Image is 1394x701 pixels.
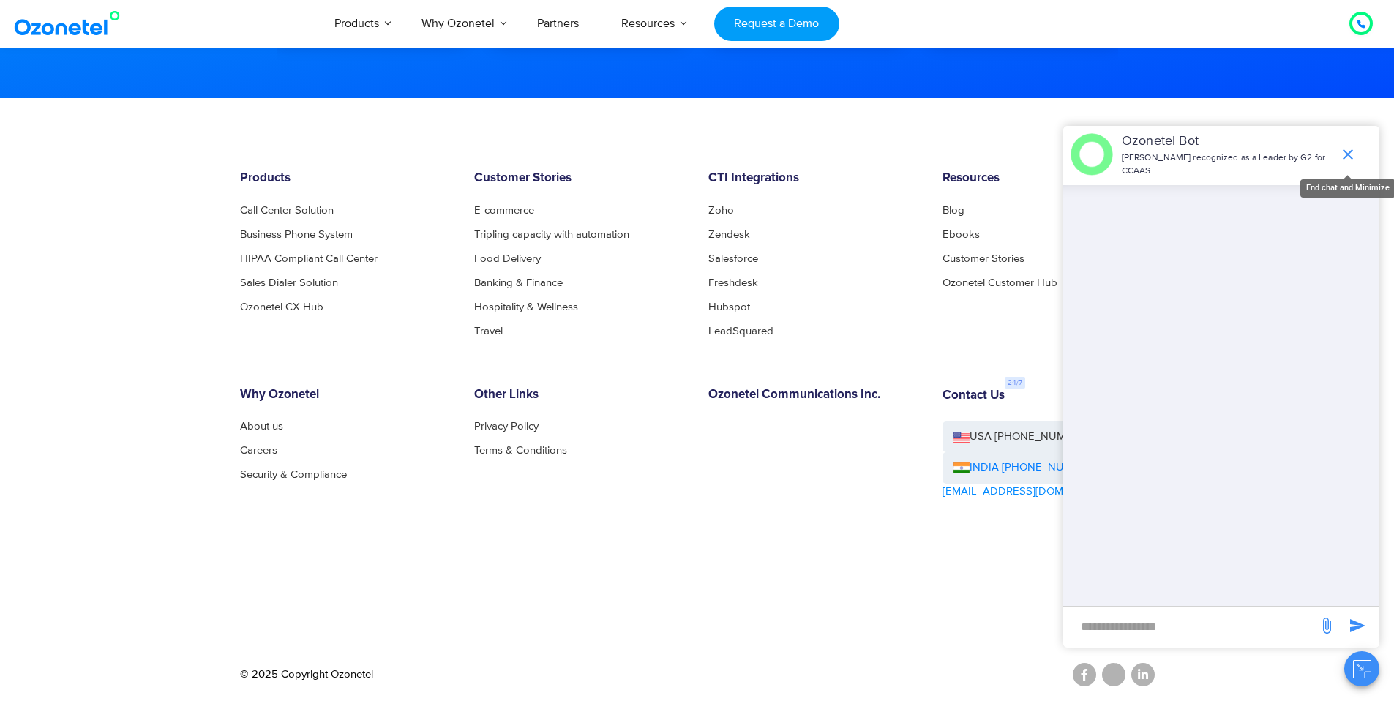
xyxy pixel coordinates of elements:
[1343,611,1372,640] span: send message
[474,253,541,264] a: Food Delivery
[474,388,686,402] h6: Other Links
[240,469,347,480] a: Security & Compliance
[953,460,1095,476] a: INDIA [PHONE_NUMBER]
[240,277,338,288] a: Sales Dialer Solution
[943,389,1005,403] h6: Contact Us
[943,171,1155,186] h6: Resources
[474,301,578,312] a: Hospitality & Wellness
[1071,614,1311,640] div: new-msg-input
[943,421,1155,453] a: USA [PHONE_NUMBER]
[708,301,750,312] a: Hubspot
[240,205,334,216] a: Call Center Solution
[474,229,629,240] a: Tripling capacity with automation
[474,277,563,288] a: Banking & Finance
[708,205,734,216] a: Zoho
[708,253,758,264] a: Salesforce
[474,445,567,456] a: Terms & Conditions
[240,229,353,240] a: Business Phone System
[943,484,1121,501] a: [EMAIL_ADDRESS][DOMAIN_NAME]
[1333,140,1363,169] span: end chat or minimize
[474,326,503,337] a: Travel
[708,326,773,337] a: LeadSquared
[953,462,970,473] img: ind-flag.png
[943,277,1057,288] a: Ozonetel Customer Hub
[240,171,452,186] h6: Products
[474,205,534,216] a: E-commerce
[708,388,921,402] h6: Ozonetel Communications Inc.
[953,432,970,443] img: us-flag.png
[240,667,373,683] p: © 2025 Copyright Ozonetel
[708,171,921,186] h6: CTI Integrations
[240,421,283,432] a: About us
[1122,151,1332,178] p: [PERSON_NAME] recognized as a Leader by G2 for CCAAS
[1312,611,1341,640] span: send message
[708,229,750,240] a: Zendesk
[474,171,686,186] h6: Customer Stories
[1344,651,1379,686] button: Close chat
[943,205,964,216] a: Blog
[943,253,1024,264] a: Customer Stories
[240,445,277,456] a: Careers
[240,301,323,312] a: Ozonetel CX Hub
[1122,132,1332,151] p: Ozonetel Bot
[714,7,839,41] a: Request a Demo
[240,253,378,264] a: HIPAA Compliant Call Center
[943,229,980,240] a: Ebooks
[708,277,758,288] a: Freshdesk
[474,421,539,432] a: Privacy Policy
[1071,133,1113,176] img: header
[240,388,452,402] h6: Why Ozonetel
